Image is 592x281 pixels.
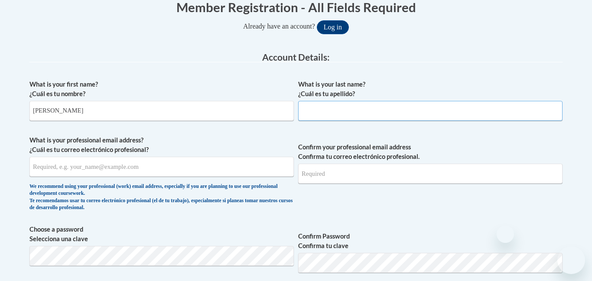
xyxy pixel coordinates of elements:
button: Log in [317,20,349,34]
iframe: Close message [497,226,514,243]
iframe: Button to launch messaging window [557,246,585,274]
label: Confirm Password Confirma tu clave [298,232,563,251]
input: Required [298,164,563,184]
label: What is your professional email address? ¿Cuál es tu correo electrónico profesional? [29,136,294,155]
input: Metadata input [29,101,294,121]
div: We recommend using your professional (work) email address, especially if you are planning to use ... [29,183,294,212]
input: Metadata input [298,101,563,121]
label: What is your last name? ¿Cuál es tu apellido? [298,80,563,99]
span: Already have an account? [243,23,315,30]
label: Confirm your professional email address Confirma tu correo electrónico profesional. [298,142,563,161]
label: Choose a password Selecciona una clave [29,225,294,244]
label: What is your first name? ¿Cuál es tu nombre? [29,80,294,99]
input: Metadata input [29,157,294,177]
span: Account Details: [262,52,330,62]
